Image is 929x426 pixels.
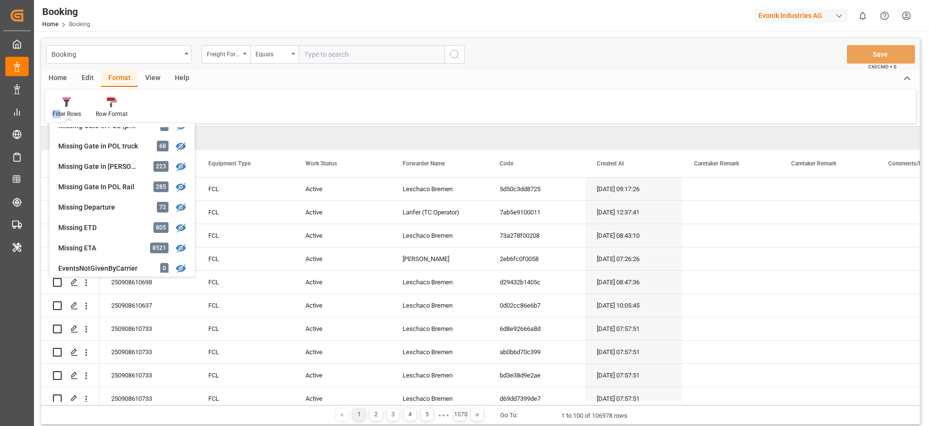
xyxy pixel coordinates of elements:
span: Ctrl/CMD + S [868,63,896,70]
div: EventsNotGivenByCarrier [58,263,143,274]
button: Evonik Industries AG [755,6,852,25]
div: Active [294,341,391,363]
div: 3 [387,409,399,421]
div: 250908610733 [100,317,197,340]
div: Freight Forwarder's Reference No. [207,48,240,59]
div: Active [294,294,391,317]
div: Help [168,70,197,87]
div: Active [294,178,391,200]
input: Type to search [299,45,444,64]
div: 1 [353,409,365,421]
div: d69dd7399de7 [488,387,585,410]
div: Press SPACE to select this row. [41,224,100,247]
button: show 0 new notifications [852,5,874,27]
div: Press SPACE to select this row. [41,271,100,294]
div: [DATE] 07:57:51 [585,387,682,410]
div: Missing ETD [58,223,143,233]
div: Leschaco Bremen [391,364,488,387]
div: Leschaco Bremen [391,224,488,247]
div: 0 [160,263,169,274]
div: Row Format [96,110,128,118]
div: Press SPACE to select this row. [41,294,100,317]
div: Active [294,247,391,270]
div: 1070 [454,409,466,421]
div: 223 [153,161,169,172]
div: Equals [255,48,288,59]
div: 72 [157,202,169,213]
div: FCL [197,294,294,317]
div: ab0b6d70c399 [488,341,585,363]
div: Active [294,317,391,340]
div: [DATE] 10:05:45 [585,294,682,317]
button: Help Center [874,5,895,27]
div: [DATE] 07:57:51 [585,317,682,340]
div: Active [294,201,391,224]
div: Missing ETA [58,243,143,253]
div: [PERSON_NAME] [391,247,488,270]
div: [DATE] 12:37:41 [585,201,682,224]
div: 250908610698 [100,271,197,294]
div: Press SPACE to select this row. [41,178,100,201]
div: Active [294,387,391,410]
div: Leschaco Bremen [391,271,488,294]
div: Press SPACE to select this row. [41,387,100,410]
div: Missing Gate In POL Rail [58,182,143,192]
div: FCL [197,178,294,200]
div: FCL [197,201,294,224]
div: FCL [197,247,294,270]
span: Equipment Type [208,160,251,167]
div: Booking [42,4,90,19]
div: [DATE] 08:43:10 [585,224,682,247]
div: Lanfer (TC Operator) [391,201,488,224]
div: Missing Gate in [PERSON_NAME] [58,162,143,172]
span: Work Status [305,160,337,167]
div: Leschaco Bremen [391,294,488,317]
div: FCL [197,224,294,247]
div: Go To: [500,410,518,420]
button: open menu [202,45,250,64]
span: Caretaker Remark [694,160,739,167]
div: 250908610733 [100,364,197,387]
div: [DATE] 07:26:26 [585,247,682,270]
div: 8521 [150,243,169,253]
button: open menu [46,45,192,64]
div: 805 [153,222,169,233]
div: View [138,70,168,87]
div: FCL [197,341,294,363]
div: Leschaco Bremen [391,317,488,340]
div: FCL [197,387,294,410]
div: [DATE] 09:17:26 [585,178,682,200]
div: 68 [157,141,169,151]
div: 250908610637 [100,294,197,317]
div: d29432b1405c [488,271,585,294]
div: FCL [197,271,294,294]
div: 1 to 100 of 106978 rows [561,411,627,421]
div: 0d02cc86e6b7 [488,294,585,317]
div: 250908610733 [100,341,197,363]
div: Leschaco Bremen [391,178,488,200]
div: Filter Rows [52,110,81,118]
div: Home [41,70,74,87]
div: [DATE] 07:57:51 [585,341,682,363]
span: Caretaker Remark [791,160,836,167]
div: 73a278f00208 [488,224,585,247]
div: 5d50c3dd8725 [488,178,585,200]
div: FCL [197,364,294,387]
span: Code [500,160,513,167]
div: Press SPACE to select this row. [41,201,100,224]
div: [DATE] 08:47:36 [585,271,682,294]
div: 4 [404,409,416,421]
div: Edit [74,70,101,87]
div: Active [294,224,391,247]
div: Leschaco Bremen [391,387,488,410]
button: search button [444,45,465,64]
button: open menu [250,45,299,64]
div: Press SPACE to select this row. [41,317,100,341]
div: 6d8e92666a8d [488,317,585,340]
div: Press SPACE to select this row. [41,341,100,364]
a: Home [42,21,58,28]
div: [DATE] 07:57:51 [585,364,682,387]
div: 2eb6fc0f0058 [488,247,585,270]
div: 5 [421,409,433,421]
div: 285 [153,181,169,192]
